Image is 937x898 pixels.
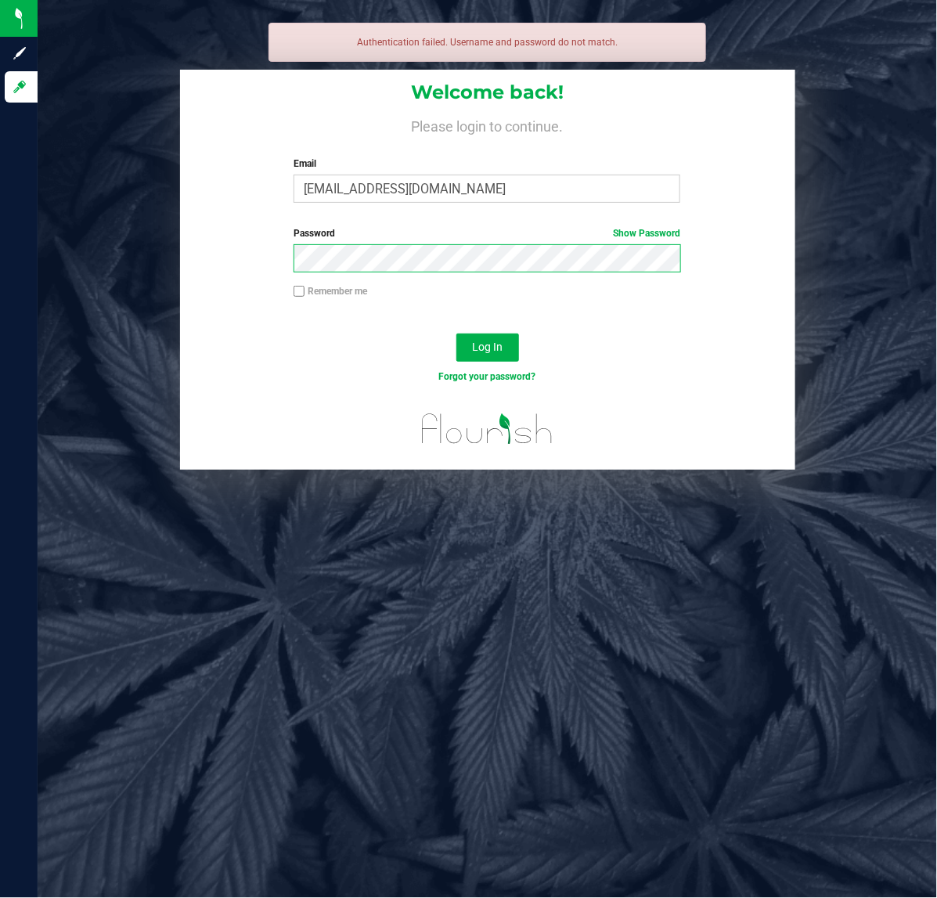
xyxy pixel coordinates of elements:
[268,23,707,62] div: Authentication failed. Username and password do not match.
[456,334,519,362] button: Log In
[294,228,335,239] span: Password
[12,79,27,95] inline-svg: Log in
[294,286,305,297] input: Remember me
[12,45,27,61] inline-svg: Sign up
[410,401,564,457] img: flourish_logo.svg
[180,82,795,103] h1: Welcome back!
[472,341,503,353] span: Log In
[180,116,795,135] h4: Please login to continue.
[294,157,680,171] label: Email
[294,284,367,298] label: Remember me
[438,371,535,382] a: Forgot your password?
[613,228,680,239] a: Show Password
